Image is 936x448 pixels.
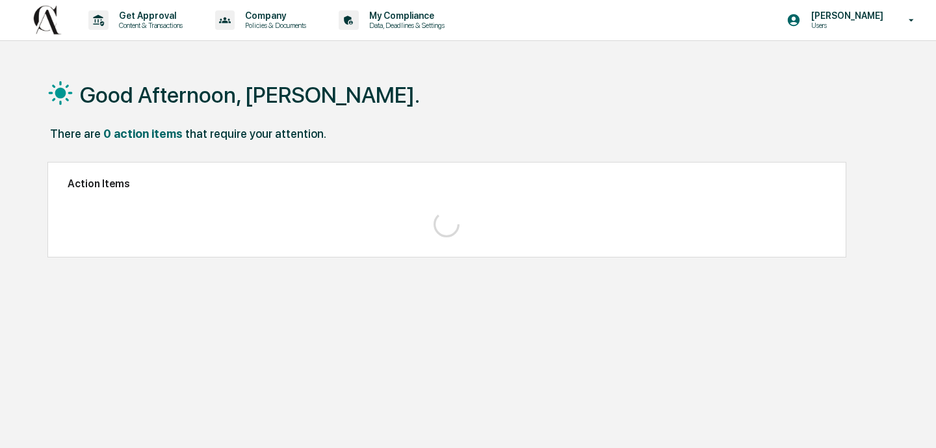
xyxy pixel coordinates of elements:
h2: Action Items [68,178,825,190]
p: Data, Deadlines & Settings [359,21,451,30]
h1: Good Afternoon, [PERSON_NAME]. [80,82,420,108]
div: There are [50,127,101,140]
img: logo [31,5,62,34]
p: Users [801,21,890,30]
p: My Compliance [359,10,451,21]
p: Company [235,10,313,21]
p: Get Approval [109,10,189,21]
p: Content & Transactions [109,21,189,30]
p: [PERSON_NAME] [801,10,890,21]
p: Policies & Documents [235,21,313,30]
div: that require your attention. [185,127,326,140]
div: 0 action items [103,127,183,140]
